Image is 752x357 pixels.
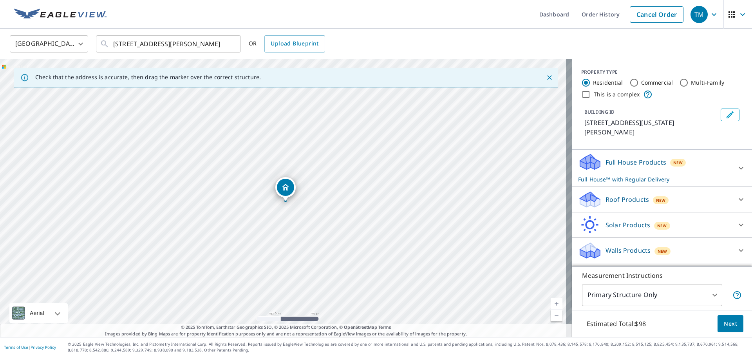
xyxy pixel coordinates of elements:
div: Aerial [9,303,68,323]
div: TM [691,6,708,23]
a: Privacy Policy [31,344,56,350]
label: This is a complex [594,91,640,98]
button: Next [718,315,743,333]
div: Roof ProductsNew [578,190,746,209]
span: © 2025 TomTom, Earthstar Geographics SIO, © 2025 Microsoft Corporation, © [181,324,391,331]
input: Search by address or latitude-longitude [113,33,225,55]
a: OpenStreetMap [344,324,377,330]
p: Full House™ with Regular Delivery [578,175,732,183]
a: Current Level 19, Zoom Out [551,310,562,321]
button: Close [544,72,555,83]
label: Residential [593,79,623,87]
a: Terms [378,324,391,330]
p: BUILDING ID [584,109,615,115]
span: New [656,197,665,203]
p: Check that the address is accurate, then drag the marker over the correct structure. [35,74,261,81]
span: New [657,223,667,229]
p: Estimated Total: $98 [580,315,652,332]
p: Walls Products [606,246,651,255]
div: [GEOGRAPHIC_DATA] [10,33,88,55]
p: Solar Products [606,220,650,230]
a: Terms of Use [4,344,28,350]
label: Commercial [641,79,673,87]
a: Upload Blueprint [264,35,325,53]
p: Measurement Instructions [582,271,742,280]
a: Cancel Order [630,6,683,23]
img: EV Logo [14,9,107,20]
p: Roof Products [606,195,649,204]
span: Upload Blueprint [271,39,318,49]
span: Next [724,319,737,329]
div: Primary Structure Only [582,284,722,306]
div: Full House ProductsNewFull House™ with Regular Delivery [578,153,746,183]
button: Edit building 1 [721,109,739,121]
p: [STREET_ADDRESS][US_STATE][PERSON_NAME] [584,118,718,137]
span: New [673,159,683,166]
label: Multi-Family [691,79,724,87]
p: © 2025 Eagle View Technologies, Inc. and Pictometry International Corp. All Rights Reserved. Repo... [68,341,748,353]
div: Aerial [27,303,47,323]
div: OR [249,35,325,53]
div: Walls ProductsNew [578,241,746,260]
p: | [4,345,56,350]
p: Full House Products [606,158,666,167]
div: Solar ProductsNew [578,216,746,234]
span: New [658,248,667,254]
div: PROPERTY TYPE [581,69,743,76]
a: Current Level 19, Zoom In [551,298,562,310]
span: Your report will include only the primary structure on the property. For example, a detached gara... [732,290,742,300]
